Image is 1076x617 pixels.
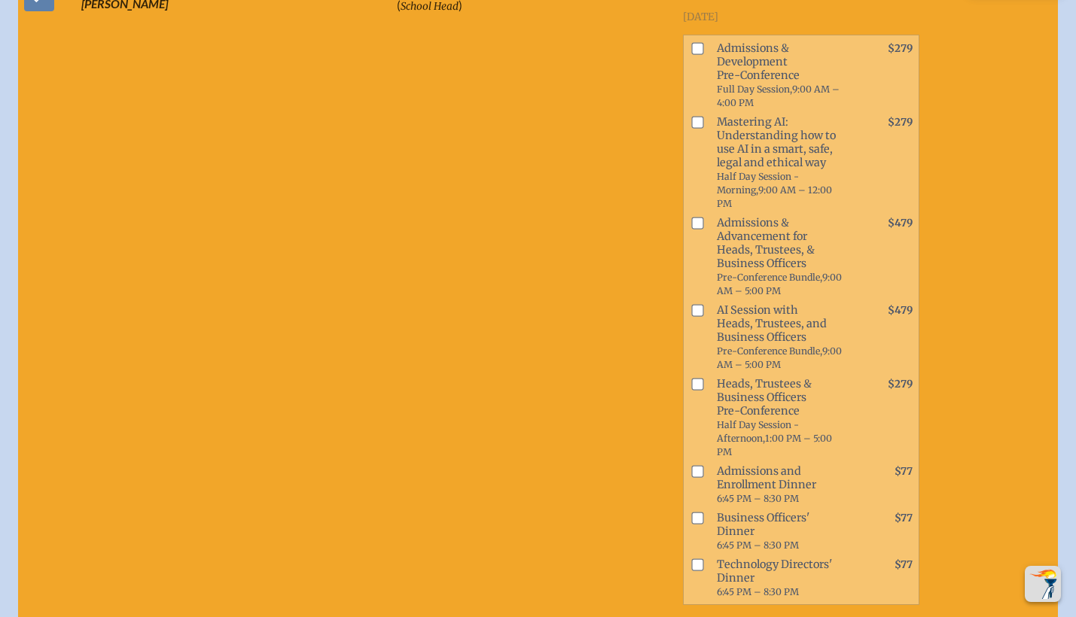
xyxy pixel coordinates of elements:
span: $479 [888,304,913,317]
span: $77 [895,465,913,478]
span: Full Day Session, [717,84,792,95]
span: $77 [895,558,913,571]
span: 6:45 PM – 8:30 PM [717,586,799,597]
span: [DATE] [683,11,718,23]
span: $279 [888,42,913,55]
span: Technology Directors' Dinner [711,555,852,601]
span: Pre-Conference Bundle, [717,345,822,357]
span: 9:00 AM – 12:00 PM [717,184,832,209]
span: 1:00 PM – 5:00 PM [717,433,832,457]
span: 6:45 PM – 8:30 PM [717,493,799,504]
span: Mastering AI: Understanding how to use AI in a smart, safe, legal and ethical way [711,112,852,213]
span: $279 [888,116,913,129]
span: Admissions & Development Pre-Conference [711,38,852,112]
button: Scroll Top [1025,566,1061,602]
span: Admissions and Enrollment Dinner [711,461,852,508]
span: AI Session with Heads, Trustees, and Business Officers [711,300,852,374]
span: Half Day Session - Morning, [717,171,799,196]
img: To the top [1028,569,1058,599]
span: $479 [888,217,913,229]
span: Half Day Session - Afternoon, [717,419,799,444]
span: Business Officers' Dinner [711,508,852,555]
span: $279 [888,378,913,391]
span: Pre-Conference Bundle, [717,272,822,283]
span: $77 [895,512,913,524]
span: Heads, Trustees & Business Officers Pre-Conference [711,374,852,461]
span: 6:45 PM – 8:30 PM [717,539,799,551]
span: Admissions & Advancement for Heads, Trustees, & Business Officers [711,213,852,300]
